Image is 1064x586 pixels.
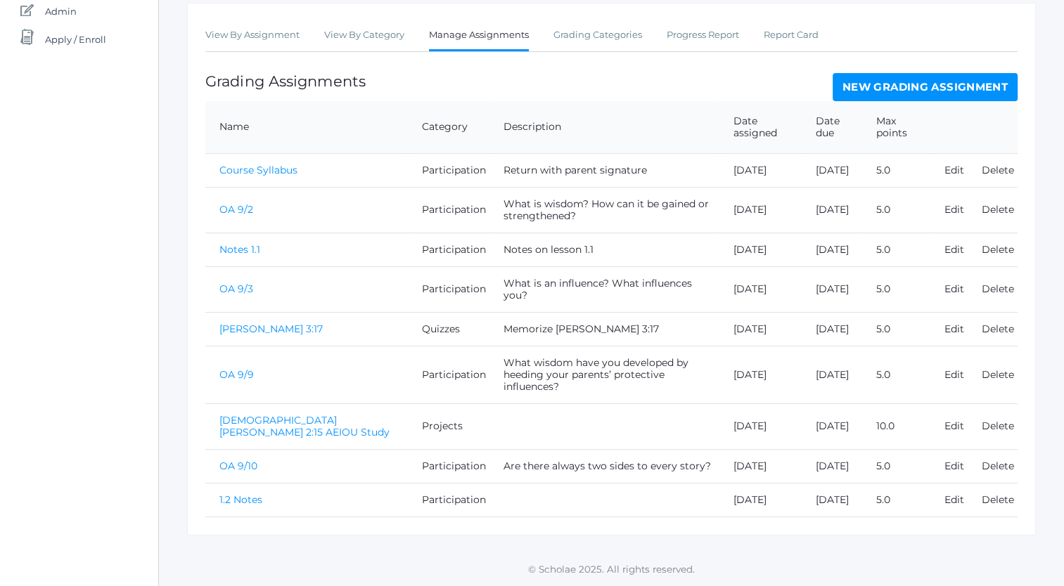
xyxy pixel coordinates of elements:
[802,346,862,403] td: [DATE]
[205,21,300,49] a: View By Assignment
[489,266,719,312] td: What is an influence? What influences you?
[667,21,739,49] a: Progress Report
[205,101,408,154] th: Name
[219,164,297,176] a: Course Syllabus
[45,25,106,53] span: Apply / Enroll
[944,243,964,256] a: Edit
[219,323,323,335] a: [PERSON_NAME] 3:17
[408,483,489,516] td: Participation
[802,233,862,266] td: [DATE]
[489,312,719,346] td: Memorize [PERSON_NAME] 3:17
[719,153,802,187] td: [DATE]
[862,153,930,187] td: 5.0
[982,368,1014,381] a: Delete
[982,203,1014,216] a: Delete
[719,233,802,266] td: [DATE]
[862,312,930,346] td: 5.0
[219,368,254,381] a: OA 9/9
[219,282,253,295] a: OA 9/3
[862,403,930,449] td: 10.0
[862,346,930,403] td: 5.0
[408,233,489,266] td: Participation
[982,282,1014,295] a: Delete
[489,153,719,187] td: Return with parent signature
[324,21,404,49] a: View By Category
[802,153,862,187] td: [DATE]
[802,449,862,483] td: [DATE]
[408,187,489,233] td: Participation
[719,312,802,346] td: [DATE]
[944,493,964,506] a: Edit
[982,323,1014,335] a: Delete
[408,346,489,403] td: Participation
[862,233,930,266] td: 5.0
[719,403,802,449] td: [DATE]
[944,282,964,295] a: Edit
[408,153,489,187] td: Participation
[719,346,802,403] td: [DATE]
[802,312,862,346] td: [DATE]
[489,346,719,403] td: What wisdom have you developed by heeding your parents’ protective influences?
[862,449,930,483] td: 5.0
[719,101,802,154] th: Date assigned
[408,101,489,154] th: Category
[982,164,1014,176] a: Delete
[205,73,366,89] h1: Grading Assignments
[219,414,390,438] a: [DEMOGRAPHIC_DATA][PERSON_NAME] 2:15 AEIOU Study
[429,21,529,51] a: Manage Assignments
[408,449,489,483] td: Participation
[408,312,489,346] td: Quizzes
[944,164,964,176] a: Edit
[489,449,719,483] td: Are there always two sides to every story?
[944,323,964,335] a: Edit
[159,562,1064,576] p: © Scholae 2025. All rights reserved.
[944,419,964,432] a: Edit
[219,243,260,256] a: Notes 1.1
[982,460,1014,472] a: Delete
[833,73,1018,101] a: New Grading Assignment
[802,101,862,154] th: Date due
[982,243,1014,256] a: Delete
[719,266,802,312] td: [DATE]
[944,460,964,472] a: Edit
[489,187,719,233] td: What is wisdom? How can it be gained or strengthened?
[982,493,1014,506] a: Delete
[982,419,1014,432] a: Delete
[408,266,489,312] td: Participation
[553,21,642,49] a: Grading Categories
[944,203,964,216] a: Edit
[862,187,930,233] td: 5.0
[944,368,964,381] a: Edit
[219,203,253,216] a: OA 9/2
[719,449,802,483] td: [DATE]
[408,403,489,449] td: Projects
[219,493,262,506] a: 1.2 Notes
[219,460,257,472] a: OA 9/10
[802,187,862,233] td: [DATE]
[862,483,930,516] td: 5.0
[862,101,930,154] th: Max points
[802,483,862,516] td: [DATE]
[764,21,819,49] a: Report Card
[802,266,862,312] td: [DATE]
[719,187,802,233] td: [DATE]
[489,101,719,154] th: Description
[802,403,862,449] td: [DATE]
[719,483,802,516] td: [DATE]
[489,233,719,266] td: Notes on lesson 1.1
[862,266,930,312] td: 5.0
